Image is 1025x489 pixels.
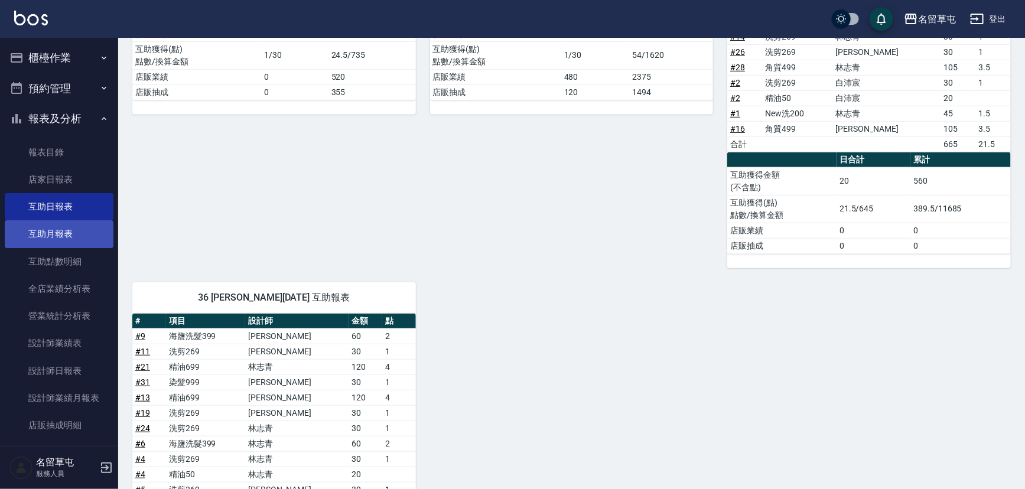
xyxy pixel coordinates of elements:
td: [PERSON_NAME] [245,374,349,390]
a: #26 [730,47,745,57]
td: 林志青 [245,359,349,374]
a: #11 [135,347,150,356]
td: 30 [349,405,382,420]
span: 36 [PERSON_NAME][DATE] 互助報表 [147,292,402,304]
td: 洗剪269 [763,44,833,60]
a: 店家日報表 [5,166,113,193]
a: #16 [730,124,745,133]
p: 服務人員 [36,468,96,479]
td: 精油50 [763,90,833,106]
td: 林志青 [833,106,941,121]
td: 合計 [727,136,762,152]
td: 0 [261,69,328,84]
td: 1 [382,344,416,359]
td: 480 [561,69,630,84]
a: #13 [135,393,150,402]
th: 項目 [166,314,246,329]
td: 20 [941,90,975,106]
td: 角質499 [763,121,833,136]
td: 1 [382,451,416,467]
button: 登出 [965,8,1011,30]
td: 120 [349,390,382,405]
td: 30 [349,344,382,359]
td: New洗200 [763,106,833,121]
td: 店販業績 [430,69,561,84]
a: #2 [730,93,740,103]
td: [PERSON_NAME] [245,344,349,359]
td: 林志青 [245,451,349,467]
td: 21.5/645 [837,195,910,223]
td: 1/30 [561,41,630,69]
td: [PERSON_NAME] [833,44,941,60]
a: 互助月報表 [5,220,113,247]
td: 店販抽成 [132,84,261,100]
td: 1 [382,420,416,436]
td: 2 [382,328,416,344]
td: 海鹽洗髮399 [166,436,246,451]
td: 洗剪269 [166,420,246,436]
a: #6 [135,439,145,448]
td: 1/30 [261,41,328,69]
a: #4 [135,470,145,479]
td: 30 [941,75,975,90]
td: 1 [382,405,416,420]
td: 精油699 [166,390,246,405]
th: 設計師 [245,314,349,329]
td: 4 [382,390,416,405]
td: 互助獲得(點) 點數/換算金額 [727,195,837,223]
table: a dense table [727,152,1011,254]
td: 30 [349,420,382,436]
a: 收支分類明細表 [5,439,113,466]
td: 1.5 [976,106,1011,121]
button: save [870,7,893,31]
th: 點 [382,314,416,329]
a: #31 [135,377,150,387]
td: 21.5 [976,136,1011,152]
th: # [132,314,166,329]
td: 1494 [629,84,713,100]
td: 洗剪269 [166,405,246,420]
img: Person [9,456,33,480]
a: 設計師日報表 [5,357,113,384]
td: 520 [328,69,416,84]
button: 名留草屯 [899,7,961,31]
td: 0 [261,84,328,100]
td: 24.5/735 [328,41,416,69]
td: 林志青 [833,60,941,75]
th: 累計 [910,152,1011,168]
td: 洗剪269 [166,344,246,359]
td: 45 [941,106,975,121]
td: 洗剪269 [763,75,833,90]
td: 20 [837,167,910,195]
td: 互助獲得(點) 點數/換算金額 [430,41,561,69]
td: 白沛宸 [833,75,941,90]
td: 染髮999 [166,374,246,390]
td: 105 [941,121,975,136]
td: 洗剪269 [166,451,246,467]
a: 設計師業績月報表 [5,384,113,412]
td: 0 [837,238,910,253]
a: 互助點數明細 [5,248,113,275]
td: 54/1620 [629,41,713,69]
a: 營業統計分析表 [5,302,113,330]
td: 120 [561,84,630,100]
td: 3.5 [976,121,1011,136]
img: Logo [14,11,48,25]
td: 105 [941,60,975,75]
td: 店販業績 [727,223,837,238]
button: 預約管理 [5,73,113,104]
td: 2375 [629,69,713,84]
td: 665 [941,136,975,152]
a: #21 [135,362,150,371]
td: 20 [349,467,382,482]
a: 報表目錄 [5,139,113,166]
th: 日合計 [837,152,910,168]
td: 1 [976,44,1011,60]
td: 60 [349,328,382,344]
td: 白沛宸 [833,90,941,106]
td: 店販業績 [132,69,261,84]
button: 櫃檯作業 [5,43,113,73]
td: 389.5/11685 [910,195,1011,223]
a: 互助日報表 [5,193,113,220]
td: 互助獲得(點) 點數/換算金額 [132,41,261,69]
